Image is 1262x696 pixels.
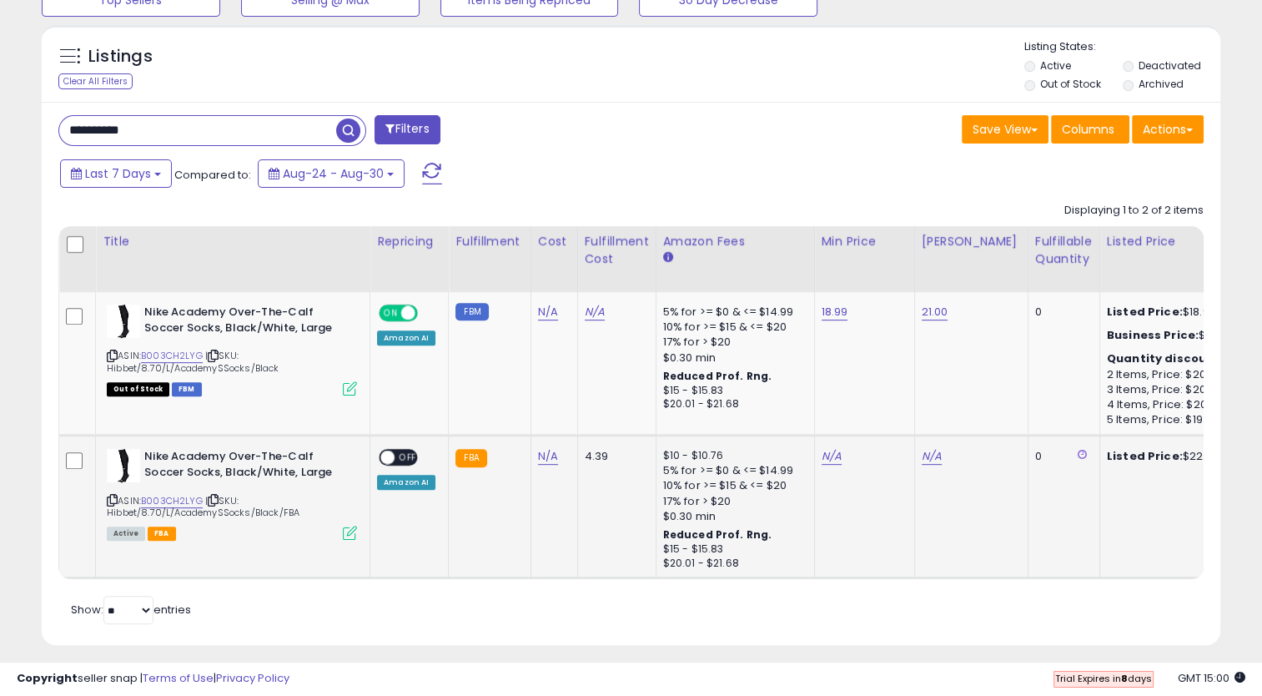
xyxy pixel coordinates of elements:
p: Listing States: [1024,39,1220,55]
div: ASIN: [107,305,357,394]
a: N/A [538,448,558,465]
div: seller snap | | [17,671,289,687]
div: 3 Items, Price: $20.37 [1107,382,1245,397]
span: OFF [415,306,442,320]
span: Compared to: [174,167,251,183]
b: 8 [1121,672,1128,685]
div: 17% for > $20 [663,335,802,350]
strong: Copyright [17,670,78,686]
small: FBM [455,303,488,320]
div: 5 Items, Price: $19.95 [1107,412,1245,427]
div: 5% for >= $0 & <= $14.99 [663,463,802,478]
span: | SKU: Hibbet/8.70/L/AcademySSocks/Black [107,349,279,374]
span: | SKU: Hibbet/8.70/L/AcademySSocks/Black/FBA [107,494,299,519]
img: 318soqLkjFL._SL40_.jpg [107,449,140,482]
button: Filters [375,115,440,144]
b: Nike Academy Over-The-Calf Soccer Socks, Black/White, Large [144,305,347,340]
div: Clear All Filters [58,73,133,89]
a: N/A [585,304,605,320]
div: Cost [538,233,571,250]
b: Listed Price: [1107,448,1183,464]
div: 10% for >= $15 & <= $20 [663,478,802,493]
b: Nike Academy Over-The-Calf Soccer Socks, Black/White, Large [144,449,347,484]
span: Last 7 Days [85,165,151,182]
button: Last 7 Days [60,159,172,188]
b: Business Price: [1107,327,1199,343]
div: 10% for >= $15 & <= $20 [663,320,802,335]
small: FBA [455,449,486,467]
div: 4 Items, Price: $20.16 [1107,397,1245,412]
div: : [1107,351,1245,366]
a: N/A [538,304,558,320]
div: $18.99 [1107,305,1245,320]
div: Fulfillment [455,233,523,250]
button: Save View [962,115,1048,144]
span: ON [380,306,401,320]
b: Reduced Prof. Rng. [663,527,772,542]
button: Aug-24 - Aug-30 [258,159,405,188]
div: Fulfillable Quantity [1035,233,1093,268]
b: Quantity discounts [1107,351,1227,366]
span: Aug-24 - Aug-30 [283,165,384,182]
div: Listed Price [1107,233,1251,250]
a: N/A [822,448,842,465]
span: FBM [172,382,202,396]
a: Privacy Policy [216,670,289,686]
a: N/A [922,448,942,465]
a: 21.00 [922,304,948,320]
div: Amazon AI [377,330,435,345]
span: Show: entries [71,602,191,618]
img: 318soqLkjFL._SL40_.jpg [107,305,140,338]
label: Deactivated [1139,58,1201,73]
a: 18.99 [822,304,848,320]
div: Min Price [822,233,908,250]
div: $20.01 - $21.68 [663,557,802,571]
div: ASIN: [107,449,357,538]
span: All listings that are currently out of stock and unavailable for purchase on Amazon [107,382,169,396]
a: Terms of Use [143,670,214,686]
div: $10 - $10.76 [663,449,802,463]
small: Amazon Fees. [663,250,673,265]
label: Archived [1139,77,1184,91]
h5: Listings [88,45,153,68]
a: B003CH2LYG [141,494,203,508]
span: Columns [1062,121,1114,138]
span: Trial Expires in days [1055,672,1152,685]
div: 0 [1035,305,1087,320]
div: 2 Items, Price: $20.58 [1107,367,1245,382]
button: Columns [1051,115,1129,144]
b: Reduced Prof. Rng. [663,369,772,383]
div: Title [103,233,363,250]
div: Amazon Fees [663,233,807,250]
label: Out of Stock [1040,77,1101,91]
div: $15 - $15.83 [663,384,802,398]
div: $21 [1107,328,1245,343]
span: All listings currently available for purchase on Amazon [107,527,145,541]
div: $20.01 - $21.68 [663,397,802,411]
div: Displaying 1 to 2 of 2 items [1064,203,1204,219]
div: $22.99 [1107,449,1245,464]
div: [PERSON_NAME] [922,233,1021,250]
b: Listed Price: [1107,304,1183,320]
div: $0.30 min [663,351,802,366]
div: $0.30 min [663,509,802,524]
div: 4.39 [585,449,643,464]
span: FBA [148,527,176,541]
div: $15 - $15.83 [663,542,802,557]
button: Actions [1132,115,1204,144]
a: B003CH2LYG [141,349,203,363]
div: 17% for > $20 [663,494,802,509]
div: Fulfillment Cost [585,233,649,268]
span: OFF [395,451,421,465]
label: Active [1040,58,1071,73]
span: 2025-09-7 15:00 GMT [1178,670,1245,686]
div: 0 [1035,449,1087,464]
div: Amazon AI [377,475,435,490]
div: Repricing [377,233,441,250]
div: 5% for >= $0 & <= $14.99 [663,305,802,320]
